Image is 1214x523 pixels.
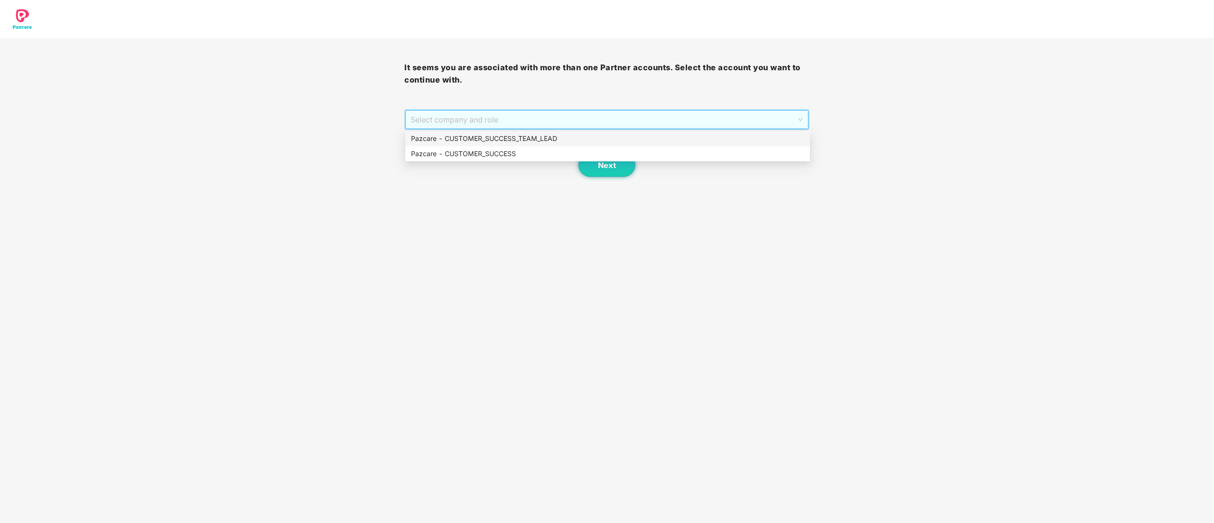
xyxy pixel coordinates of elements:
[405,146,810,161] div: Pazcare - CUSTOMER_SUCCESS
[411,149,804,159] div: Pazcare - CUSTOMER_SUCCESS
[405,131,810,146] div: Pazcare - CUSTOMER_SUCCESS_TEAM_LEAD
[405,62,810,86] h3: It seems you are associated with more than one Partner accounts. Select the account you want to c...
[411,111,803,129] span: Select company and role
[598,161,616,170] span: Next
[579,153,635,177] button: Next
[411,133,804,144] div: Pazcare - CUSTOMER_SUCCESS_TEAM_LEAD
